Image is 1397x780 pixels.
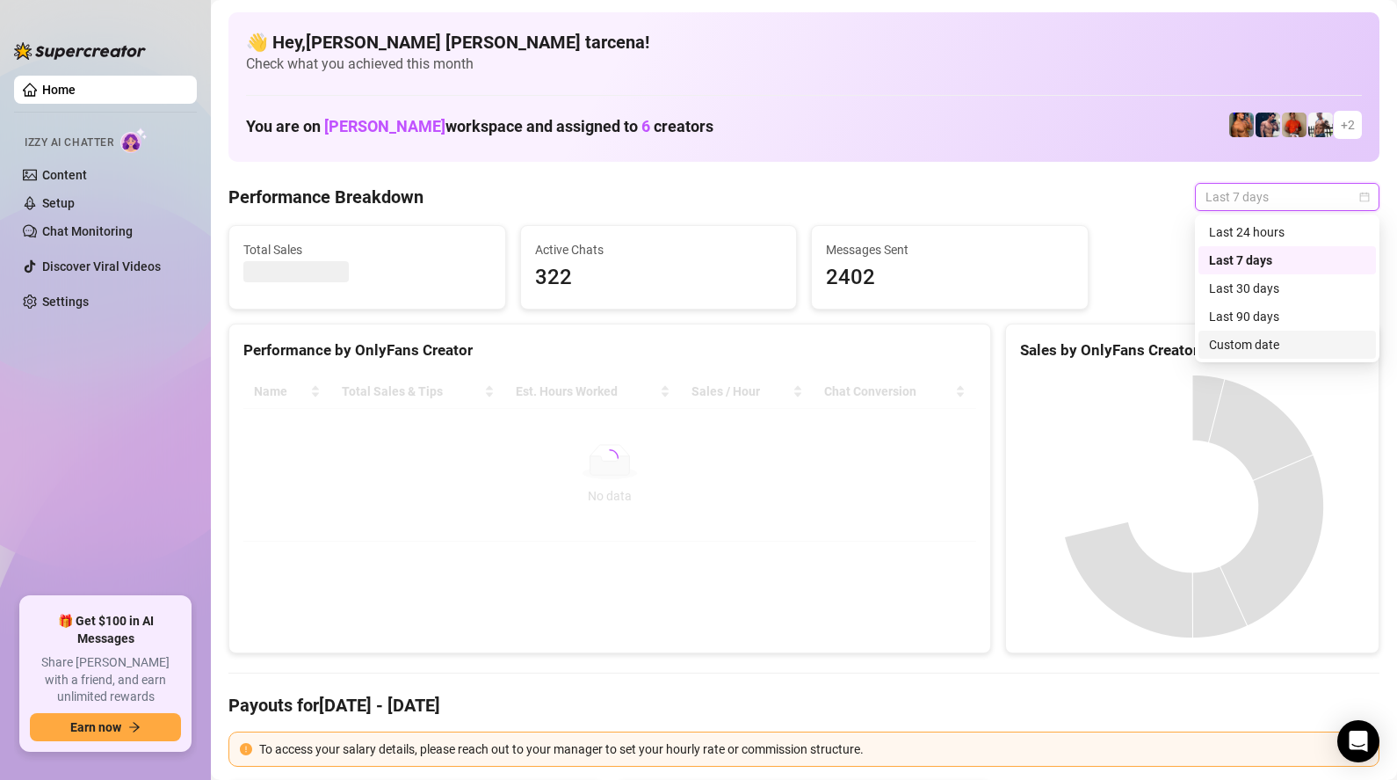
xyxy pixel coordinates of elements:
[1020,339,1364,362] div: Sales by OnlyFans Creator
[324,117,445,135] span: [PERSON_NAME]
[240,743,252,755] span: exclamation-circle
[1341,115,1355,135] span: + 2
[228,693,1379,718] h4: Payouts for [DATE] - [DATE]
[1209,335,1365,354] div: Custom date
[259,740,1368,759] div: To access your salary details, please reach out to your manager to set your hourly rate or commis...
[1308,113,1333,137] img: JUSTIN
[641,117,650,135] span: 6
[30,654,181,706] span: Share [PERSON_NAME] with a friend, and earn unlimited rewards
[1198,218,1376,246] div: Last 24 hours
[1209,222,1365,242] div: Last 24 hours
[25,135,113,151] span: Izzy AI Chatter
[120,128,148,153] img: AI Chatter
[42,196,75,210] a: Setup
[1209,251,1365,270] div: Last 7 days
[42,259,161,273] a: Discover Viral Videos
[535,261,783,295] span: 322
[42,295,89,309] a: Settings
[601,449,619,467] span: loading
[1198,246,1376,274] div: Last 7 days
[1198,274,1376,303] div: Last 30 days
[243,240,491,259] span: Total Sales
[826,261,1074,295] span: 2402
[1282,113,1307,137] img: Justin
[826,240,1074,259] span: Messages Sent
[14,42,146,60] img: logo-BBDzfeDw.svg
[228,185,423,209] h4: Performance Breakdown
[246,30,1362,55] h4: 👋 Hey, [PERSON_NAME] [PERSON_NAME] tarcena !
[1198,303,1376,331] div: Last 90 days
[246,55,1362,74] span: Check what you achieved this month
[1337,720,1379,762] div: Open Intercom Messenger
[42,224,133,238] a: Chat Monitoring
[1256,113,1280,137] img: Axel
[246,117,713,136] h1: You are on workspace and assigned to creators
[1209,307,1365,326] div: Last 90 days
[1198,331,1376,359] div: Custom date
[42,168,87,182] a: Content
[1209,279,1365,298] div: Last 30 days
[128,721,141,733] span: arrow-right
[1359,192,1370,202] span: calendar
[1205,184,1369,210] span: Last 7 days
[42,83,76,97] a: Home
[30,613,181,647] span: 🎁 Get $100 in AI Messages
[70,720,121,734] span: Earn now
[1229,113,1254,137] img: JG
[30,713,181,741] button: Earn nowarrow-right
[243,339,976,362] div: Performance by OnlyFans Creator
[535,240,783,259] span: Active Chats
